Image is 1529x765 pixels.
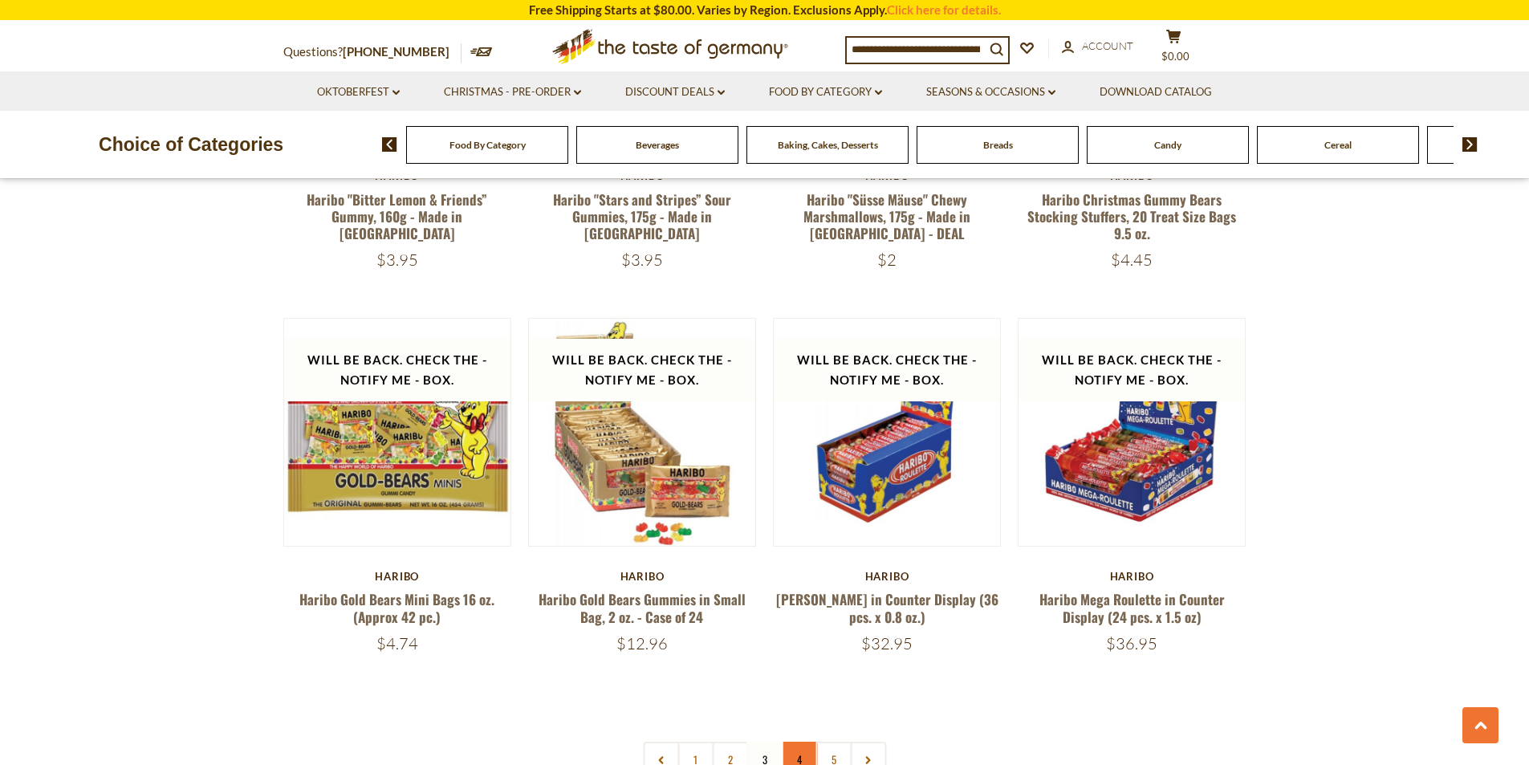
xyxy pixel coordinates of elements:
[1019,319,1246,546] img: Haribo
[983,139,1013,151] a: Breads
[1062,38,1133,55] a: Account
[1106,633,1157,653] span: $36.95
[376,250,418,270] span: $3.95
[283,570,512,583] div: Haribo
[1154,139,1181,151] a: Candy
[621,250,663,270] span: $3.95
[778,139,878,151] a: Baking, Cakes, Desserts
[1027,189,1236,244] a: Haribo Christmas Gummy Bears Stocking Stuffers, 20 Treat Size Bags 9.5 oz.
[317,83,400,101] a: Oktoberfest
[539,589,746,626] a: Haribo Gold Bears Gummies in Small Bag, 2 oz. - Case of 24
[343,44,449,59] a: [PHONE_NUMBER]
[283,42,462,63] p: Questions?
[307,189,487,244] a: Haribo "Bitter Lemon & Friends” Gummy, 160g - Made in [GEOGRAPHIC_DATA]
[877,250,897,270] span: $2
[553,189,731,244] a: Haribo "Stars and Stripes” Sour Gummies, 175g - Made in [GEOGRAPHIC_DATA]
[529,319,756,546] img: Haribo
[1150,29,1198,69] button: $0.00
[376,633,418,653] span: $4.74
[616,633,668,653] span: $12.96
[449,139,526,151] a: Food By Category
[636,139,679,151] a: Beverages
[1039,589,1225,626] a: Haribo Mega Roulette in Counter Display (24 pcs. x 1.5 oz)
[774,319,1001,546] img: Haribo
[926,83,1055,101] a: Seasons & Occasions
[773,570,1002,583] div: Haribo
[1018,570,1246,583] div: Haribo
[1324,139,1352,151] a: Cereal
[861,633,913,653] span: $32.95
[1111,250,1153,270] span: $4.45
[299,589,494,626] a: Haribo Gold Bears Mini Bags 16 oz. (Approx 42 pc.)
[776,589,998,626] a: [PERSON_NAME] in Counter Display (36 pcs. x 0.8 oz.)
[444,83,581,101] a: Christmas - PRE-ORDER
[1462,137,1478,152] img: next arrow
[284,319,511,546] img: Haribo
[1082,39,1133,52] span: Account
[625,83,725,101] a: Discount Deals
[1100,83,1212,101] a: Download Catalog
[803,189,970,244] a: Haribo "Süsse Mäuse" Chewy Marshmallows, 175g - Made in [GEOGRAPHIC_DATA] - DEAL
[382,137,397,152] img: previous arrow
[1161,50,1189,63] span: $0.00
[887,2,1001,17] a: Click here for details.
[528,570,757,583] div: Haribo
[769,83,882,101] a: Food By Category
